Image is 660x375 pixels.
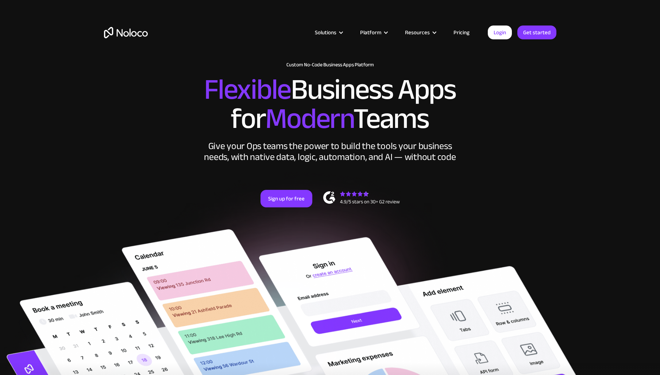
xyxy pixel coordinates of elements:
h2: Business Apps for Teams [104,75,556,133]
div: Platform [360,28,381,37]
div: Resources [396,28,444,37]
a: Pricing [444,28,479,37]
a: home [104,27,148,38]
span: Flexible [204,62,291,117]
div: Resources [405,28,430,37]
div: Solutions [306,28,351,37]
span: Modern [265,91,353,146]
a: Sign up for free [260,190,312,207]
div: Give your Ops teams the power to build the tools your business needs, with native data, logic, au... [202,141,458,163]
div: Platform [351,28,396,37]
a: Login [488,26,512,39]
a: Get started [517,26,556,39]
div: Solutions [315,28,336,37]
